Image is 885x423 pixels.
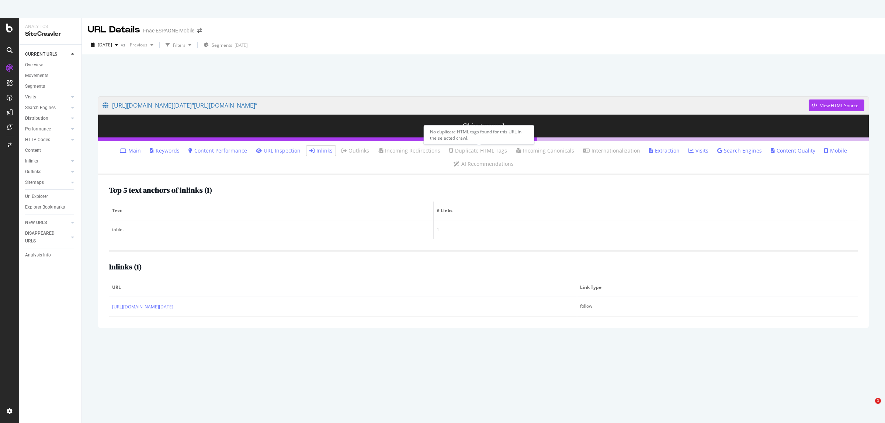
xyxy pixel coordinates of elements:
[25,219,47,227] div: NEW URLS
[25,168,41,176] div: Outlinks
[120,147,141,154] a: Main
[25,147,41,154] div: Content
[25,193,76,200] a: Url Explorer
[25,203,76,211] a: Explorer Bookmarks
[577,297,858,317] td: follow
[25,104,56,112] div: Search Engines
[109,263,142,271] h2: Inlinks ( 1 )
[378,147,440,154] a: Incoming Redirections
[309,147,333,154] a: Inlinks
[88,39,121,51] button: [DATE]
[820,102,858,109] div: View HTML Source
[771,147,815,154] a: Content Quality
[25,251,51,259] div: Analysis Info
[860,398,878,416] iframe: Intercom live chat
[583,147,640,154] a: Internationalization
[25,83,45,90] div: Segments
[235,42,248,48] div: [DATE]
[112,284,572,291] span: URL
[580,284,853,291] span: Link Type
[25,193,48,200] div: Url Explorer
[437,226,855,233] div: 1
[341,147,369,154] a: Outlinks
[143,27,194,34] div: Fnac ESPAGNE Mobile
[25,157,69,165] a: Inlinks
[25,125,69,133] a: Performance
[25,219,69,227] a: NEW URLS
[25,93,36,101] div: Visits
[25,251,76,259] a: Analysis Info
[197,28,202,33] div: arrow-right-arrow-left
[121,42,127,48] span: vs
[25,230,62,245] div: DISAPPEARED URLS
[112,207,428,214] span: Text
[25,93,69,101] a: Visits
[127,39,156,51] button: Previous
[25,230,69,245] a: DISAPPEARED URLS
[201,39,251,51] button: Segments[DATE]
[25,136,69,144] a: HTTP Codes
[25,147,76,154] a: Content
[88,24,140,36] div: URL Details
[875,398,881,404] span: 1
[127,42,147,48] span: Previous
[516,147,574,154] a: Incoming Canonicals
[25,72,48,80] div: Movements
[98,115,869,137] h3: Object moved
[25,61,43,69] div: Overview
[25,104,69,112] a: Search Engines
[449,147,507,154] a: Duplicate HTML Tags
[150,147,180,154] a: Keywords
[25,179,69,186] a: Sitemaps
[454,160,514,168] a: AI Recommendations
[212,42,232,48] span: Segments
[437,207,853,214] span: # Links
[25,115,69,122] a: Distribution
[824,147,847,154] a: Mobile
[112,303,173,311] a: [URL][DOMAIN_NAME][DATE]
[25,157,38,165] div: Inlinks
[25,203,65,211] div: Explorer Bookmarks
[188,147,247,154] a: Content Performance
[173,42,185,48] div: Filters
[25,125,51,133] div: Performance
[109,186,212,194] h2: Top 5 text anchors of inlinks ( 1 )
[112,226,430,233] div: tablet
[25,50,57,58] div: CURRENT URLS
[25,115,48,122] div: Distribution
[98,42,112,48] span: 2025 Aug. 1st
[25,136,50,144] div: HTTP Codes
[103,96,809,115] a: [URL][DOMAIN_NAME][DATE]"[URL][DOMAIN_NAME]”
[25,179,44,186] div: Sitemaps
[809,99,864,111] button: View HTML Source
[25,50,69,58] a: CURRENT URLS
[256,147,301,154] a: URL Inspection
[717,147,762,154] a: Search Engines
[25,72,76,80] a: Movements
[424,125,534,144] div: No duplicate HTML tags found for this URL in the selected crawl.
[688,147,708,154] a: Visits
[25,24,76,30] div: Analytics
[163,39,194,51] button: Filters
[25,83,76,90] a: Segments
[25,168,69,176] a: Outlinks
[25,30,76,38] div: SiteCrawler
[25,61,76,69] a: Overview
[649,147,680,154] a: Extraction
